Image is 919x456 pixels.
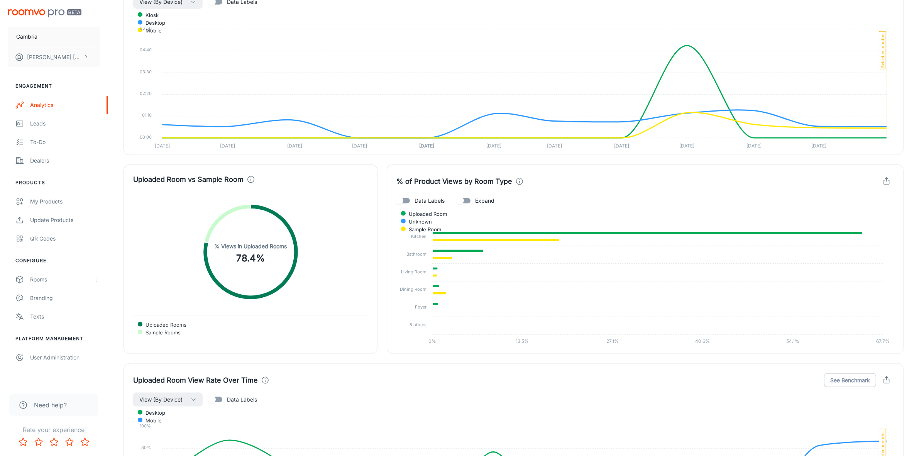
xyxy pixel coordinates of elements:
[31,434,46,450] button: Rate 2 star
[140,417,162,424] span: mobile
[140,424,151,429] tspan: 100%
[141,445,151,451] tspan: 80%
[140,19,165,26] span: desktop
[220,143,235,149] tspan: [DATE]
[30,353,100,362] div: User Administration
[140,26,152,31] tspan: 05:50
[133,375,258,386] h4: Uploaded Room View Rate Over Time
[679,143,694,149] tspan: [DATE]
[140,91,152,96] tspan: 02:20
[140,321,186,328] span: Uploaded Rooms
[811,143,826,149] tspan: [DATE]
[140,12,159,19] span: kiosk
[411,234,426,239] tspan: Kitchen
[133,393,203,407] button: View (By Device)
[140,134,152,140] tspan: 00:00
[133,174,244,185] h4: Uploaded Room vs Sample Room
[62,434,77,450] button: Rate 4 star
[428,339,436,344] tspan: 0%
[30,197,100,206] div: My Products
[6,425,102,434] p: Rate your experience
[786,339,799,344] tspan: 54.1%
[824,373,876,387] button: See Benchmark
[400,287,426,292] tspan: Dining Room
[403,210,447,217] span: Uploaded Room
[140,409,165,416] span: desktop
[142,113,152,118] tspan: 01:10
[140,47,152,53] tspan: 04:40
[30,312,100,321] div: Texts
[30,275,94,284] div: Rooms
[415,305,426,310] tspan: Foyer
[8,27,100,47] button: Cambria
[352,143,367,149] tspan: [DATE]
[30,138,100,146] div: To-do
[140,69,152,75] tspan: 03:30
[30,234,100,243] div: QR Codes
[155,143,170,149] tspan: [DATE]
[77,434,93,450] button: Rate 5 star
[139,395,183,404] span: View (By Device)
[419,143,434,149] tspan: [DATE]
[30,294,100,302] div: Branding
[876,339,890,344] tspan: 67.7%
[403,218,432,225] span: Unknown
[547,143,562,149] tspan: [DATE]
[16,32,37,41] p: Cambria
[27,53,81,61] p: [PERSON_NAME] [PERSON_NAME]
[15,434,31,450] button: Rate 1 star
[396,176,512,187] h4: % of Product Views by Room Type
[287,143,302,149] tspan: [DATE]
[401,269,426,275] tspan: Living Room
[695,339,710,344] tspan: 40.6%
[8,47,100,67] button: [PERSON_NAME] [PERSON_NAME]
[475,197,494,205] span: Expand
[614,143,629,149] tspan: [DATE]
[406,251,426,257] tspan: Bathroom
[30,101,100,109] div: Analytics
[227,395,257,404] span: Data Labels
[30,216,100,224] div: Update Products
[46,434,62,450] button: Rate 3 star
[606,339,619,344] tspan: 27.1%
[34,400,67,410] span: Need help?
[415,197,445,205] span: Data Labels
[30,156,100,165] div: Dealers
[403,226,441,233] span: Sample Room
[486,143,501,149] tspan: [DATE]
[140,329,181,336] span: Sample Rooms
[746,143,762,149] tspan: [DATE]
[8,9,81,17] img: Roomvo PRO Beta
[30,119,100,128] div: Leads
[516,339,529,344] tspan: 13.5%
[410,322,426,328] tspan: 8 others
